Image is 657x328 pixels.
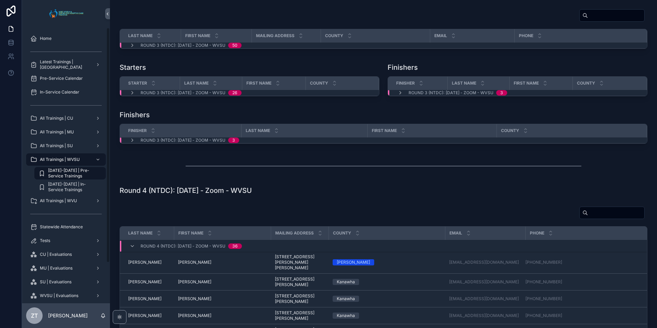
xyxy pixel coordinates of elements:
a: [PHONE_NUMBER] [525,313,562,318]
a: [PERSON_NAME] [128,260,170,265]
span: Last Name [128,33,153,39]
span: Phone [530,230,544,236]
a: Kanawha [333,313,441,319]
div: 3 [232,138,235,143]
span: All Trainings | MU [40,129,74,135]
span: All Trainings | WVSU [40,157,80,162]
span: First Name [246,80,271,86]
span: In-Service Calendar [40,89,79,95]
span: Round 4 (NTDC): [DATE] - Zoom - WVSU [141,243,225,249]
div: 26 [232,90,237,96]
span: Last Name [452,80,476,86]
a: [PERSON_NAME] [178,260,267,265]
a: Kanawha [333,279,441,285]
a: [PHONE_NUMBER] [525,279,562,285]
div: Kanawha [337,296,355,302]
span: Phone [519,33,533,39]
span: [PERSON_NAME] [128,260,162,265]
span: Round 3 (NTDC): [DATE] - Zoom - WVSU [141,138,225,143]
span: First Name [372,128,397,133]
span: [PERSON_NAME] [178,260,211,265]
div: 36 [232,243,238,249]
span: Round 3 (NTDC): [DATE] - Zoom - WVSU [409,90,493,96]
a: [DATE]-[DATE] | In-Service Trainings [34,181,106,193]
a: [EMAIL_ADDRESS][DOMAIN_NAME] [449,279,521,285]
span: Finisher [396,80,415,86]
a: [EMAIL_ADDRESS][DOMAIN_NAME] [449,260,521,265]
span: First Name [514,80,539,86]
span: [PERSON_NAME] [128,279,162,285]
a: [PERSON_NAME] [128,313,170,318]
a: [STREET_ADDRESS][PERSON_NAME] [275,276,324,287]
a: [EMAIL_ADDRESS][DOMAIN_NAME] [449,279,519,285]
a: CU | Evaluations [26,248,106,261]
span: Tests [40,238,50,243]
span: County [325,33,343,39]
div: 3 [500,90,503,96]
span: All Trainings | WVU [40,198,77,204]
span: [DATE]-[DATE] | In-Service Trainings [48,182,99,193]
a: [PERSON_NAME] [178,296,267,302]
a: [DATE]-[DATE] | Pre-Service Trainings [34,167,106,179]
span: [PERSON_NAME] [128,296,162,302]
span: Mailing Address [275,230,314,236]
a: [PHONE_NUMBER] [525,279,639,285]
span: Round 3 (NTDC): [DATE] - Zoom - WVSU [141,43,225,48]
span: Home [40,36,52,41]
span: Last Name [128,230,153,236]
a: [PHONE_NUMBER] [525,296,562,302]
a: [PHONE_NUMBER] [525,313,639,318]
h1: Starters [120,63,146,72]
span: First Name [178,230,203,236]
a: [EMAIL_ADDRESS][DOMAIN_NAME] [449,313,519,318]
span: Finisher [128,128,147,133]
a: All Trainings | WVU [26,195,106,207]
a: [PERSON_NAME] [128,279,170,285]
span: [PERSON_NAME] [178,279,211,285]
a: [PHONE_NUMBER] [525,260,562,265]
span: [DATE]-[DATE] | Pre-Service Trainings [48,168,99,179]
span: SU | Evaluations [40,279,71,285]
a: [PERSON_NAME] [128,296,170,302]
span: [PERSON_NAME] [178,296,211,302]
span: First Name [185,33,210,39]
h1: Finishers [388,63,418,72]
h1: Round 4 (NTDC): [DATE] - Zoom - WVSU [120,186,252,195]
a: All Trainings | MU [26,126,106,138]
span: [STREET_ADDRESS][PERSON_NAME] [275,293,324,304]
span: [STREET_ADDRESS][PERSON_NAME][PERSON_NAME] [275,254,324,271]
h1: Finishers [120,110,150,120]
a: Tests [26,234,106,247]
span: County [501,128,519,133]
a: Latest Trainings | [GEOGRAPHIC_DATA] [26,58,106,71]
a: [EMAIL_ADDRESS][DOMAIN_NAME] [449,260,519,265]
a: SU | Evaluations [26,276,106,288]
a: [EMAIL_ADDRESS][DOMAIN_NAME] [449,296,521,302]
div: [PERSON_NAME] [337,259,370,265]
span: Mailing Address [256,33,294,39]
div: scrollable content [22,28,110,303]
span: All Trainings | SU [40,143,73,149]
a: [PERSON_NAME] [333,259,441,265]
a: [PHONE_NUMBER] [525,296,639,302]
a: [EMAIL_ADDRESS][DOMAIN_NAME] [449,313,521,318]
a: Statewide Attendance [26,221,106,233]
span: ZT [31,311,38,320]
a: [EMAIL_ADDRESS][DOMAIN_NAME] [449,296,519,302]
a: Home [26,32,106,45]
span: [PERSON_NAME] [128,313,162,318]
span: [PERSON_NAME] [178,313,211,318]
div: Kanawha [337,313,355,319]
img: App logo [47,8,85,19]
a: [STREET_ADDRESS][PERSON_NAME] [275,310,324,321]
a: WVSU | Evaluations [26,289,106,302]
a: MU | Evaluations [26,262,106,274]
span: Statewide Attendance [40,224,83,230]
span: County [310,80,328,86]
a: All Trainings | WVSU [26,153,106,166]
a: [PHONE_NUMBER] [525,260,639,265]
span: CU | Evaluations [40,252,72,257]
span: All Trainings | CU [40,116,73,121]
span: Email [449,230,462,236]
